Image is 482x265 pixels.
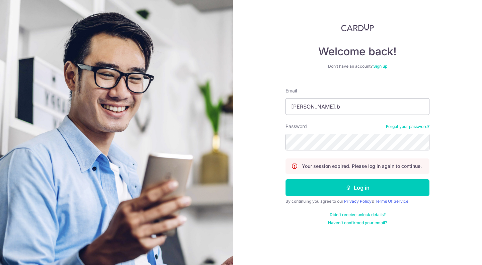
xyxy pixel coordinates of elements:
[341,23,374,31] img: CardUp Logo
[375,199,408,204] a: Terms Of Service
[302,163,422,170] p: Your session expired. Please log in again to continue.
[330,212,386,217] a: Didn't receive unlock details?
[286,123,307,130] label: Password
[344,199,372,204] a: Privacy Policy
[286,87,297,94] label: Email
[286,98,429,115] input: Enter your Email
[286,199,429,204] div: By continuing you agree to our &
[373,64,387,69] a: Sign up
[286,64,429,69] div: Don’t have an account?
[386,124,429,129] a: Forgot your password?
[286,45,429,58] h4: Welcome back!
[286,179,429,196] button: Log in
[328,220,387,225] a: Haven't confirmed your email?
